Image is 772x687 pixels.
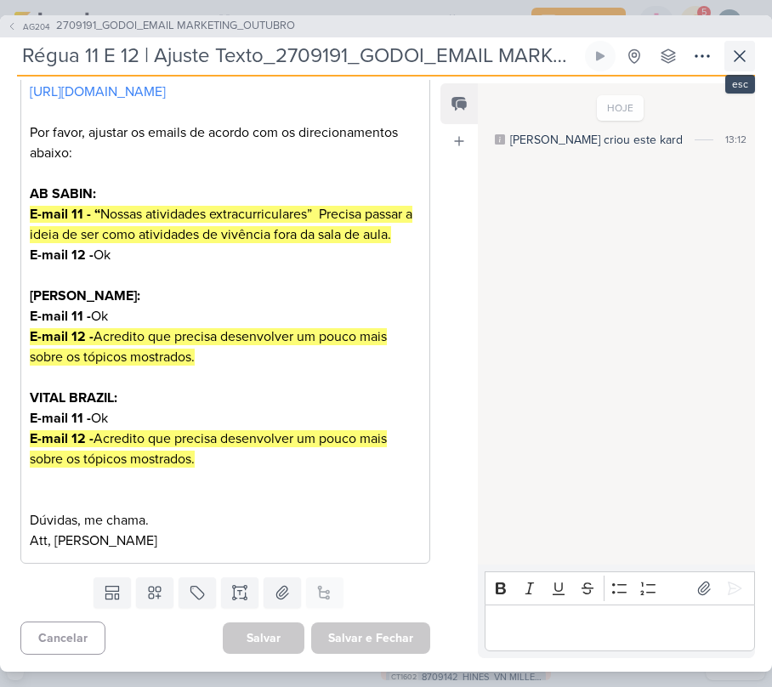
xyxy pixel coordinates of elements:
div: esc [725,75,755,94]
a: [URL][DOMAIN_NAME] [30,83,166,100]
strong: E-mail 12 - [30,430,94,447]
input: Kard Sem Título [17,41,582,71]
strong: E-mail 11 - “ [30,206,100,223]
strong: E-mail 11 - [30,308,91,325]
strong: VITAL BRAZIL: [30,389,117,406]
div: [PERSON_NAME] criou este kard [510,131,683,149]
strong: E-mail 12 - [30,247,94,264]
mark: Acredito que precisa desenvolver um pouco mais sobre os tópicos mostrados. [30,430,387,468]
span: Dúvidas, me chama. [30,512,149,529]
span: Ok [30,410,108,427]
span: Ok [30,308,108,325]
span: Ok [30,247,111,264]
div: Ligar relógio [593,49,607,63]
p: Por favor, ajustar os emails de acordo com os direcionamentos abaixo: [30,122,421,163]
mark: Acredito que precisa desenvolver um pouco mais sobre os tópicos mostrados. [30,328,387,366]
strong: E-mail 12 - [30,328,94,345]
div: Editor editing area: main [20,27,430,564]
div: Editor editing area: main [485,605,755,651]
div: Editor toolbar [485,571,755,605]
span: Att, [PERSON_NAME] [30,532,157,549]
strong: [PERSON_NAME]: [30,287,140,304]
strong: AB SABIN: [30,185,96,202]
button: Cancelar [20,622,105,655]
div: 13:12 [725,132,746,147]
strong: E-mail 11 - [30,410,91,427]
mark: Nossas atividades extracurriculares” Precisa passar a ideia de ser como atividades de vivência fo... [30,206,412,243]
